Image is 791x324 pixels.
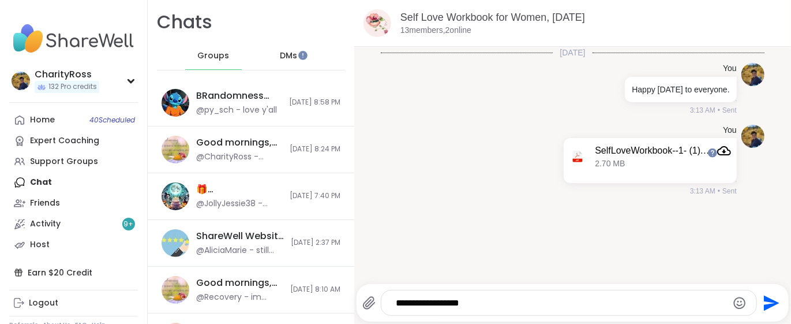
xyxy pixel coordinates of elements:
[396,297,722,309] textarea: Type your message
[197,50,229,62] span: Groups
[290,191,340,201] span: [DATE] 7:40 PM
[363,9,391,37] img: Self Love Workbook for Women, Oct 13
[289,98,340,107] span: [DATE] 8:58 PM
[157,9,212,35] h1: Chats
[196,198,283,210] div: @JollyJessie38 - [DOMAIN_NAME][URL] , this is the correct link
[722,186,737,196] span: Sent
[35,68,99,81] div: CharityRoss
[9,131,138,151] a: Expert Coaching
[722,105,737,116] span: Sent
[196,230,284,243] div: ShareWell Website Feedback Session, [DATE]
[196,105,277,116] div: @py_sch - love y'all
[124,219,134,229] span: 9 +
[741,125,764,148] img: https://sharewell-space-live.sfo3.digitaloceanspaces.com/user-generated/d0fef3f8-78cb-4349-b608-1...
[9,18,138,59] img: ShareWell Nav Logo
[708,148,717,158] iframe: Spotlight
[162,89,189,117] img: BRandomness last call, Oct 12
[9,214,138,234] a: Activity9+
[196,245,284,256] div: @AliciaMarie - still have not gotten my cookie emojis
[29,297,58,309] div: Logout
[48,82,97,92] span: 132 Pro credits
[741,63,764,86] img: https://sharewell-space-live.sfo3.digitaloceanspaces.com/user-generated/d0fef3f8-78cb-4349-b608-1...
[718,186,720,196] span: •
[162,136,189,163] img: Good mornings, Goals and Gratitude's , Oct 13
[9,293,138,314] a: Logout
[9,262,138,283] div: Earn $20 Credit
[30,156,98,167] div: Support Groups
[400,12,585,23] a: Self Love Workbook for Women, [DATE]
[595,145,712,157] div: SelfLoveWorkbook--1- (1).pdf
[30,114,55,126] div: Home
[690,105,715,116] span: 3:13 AM
[632,84,729,95] p: Happy [DATE] to everyone.
[400,25,471,36] p: 13 members, 2 online
[9,193,138,214] a: Friends
[196,183,283,196] div: 🎁 [PERSON_NAME]’s Spooktacular Birthday Party 🎃 , [DATE]
[9,110,138,131] a: Home40Scheduled
[733,296,747,310] button: Emoji picker
[12,72,30,90] img: CharityRoss
[553,47,592,58] span: [DATE]
[196,292,283,303] div: @Recovery - im going to go, thanks. not up to the stretches [DATE].
[30,218,61,230] div: Activity
[162,276,189,304] img: Good mornings, Goal and Gratitude's , Oct 12
[290,285,340,295] span: [DATE] 8:10 AM
[196,277,283,289] div: Good mornings, Goal and Gratitude's , [DATE]
[9,234,138,255] a: Host
[162,229,189,257] img: ShareWell Website Feedback Session, Oct 15
[757,290,783,316] button: Send
[723,125,737,136] h4: You
[196,90,282,102] div: BRandomness last call, [DATE]
[30,135,99,147] div: Expert Coaching
[30,239,50,251] div: Host
[290,144,340,154] span: [DATE] 8:24 PM
[718,105,720,116] span: •
[291,238,340,248] span: [DATE] 2:37 PM
[30,198,60,209] div: Friends
[298,51,308,60] iframe: Spotlight
[690,186,715,196] span: 3:13 AM
[280,50,297,62] span: DMs
[196,151,283,163] div: @CharityRoss - Journal prompt: What is something your looking forward to this week?
[717,144,731,158] a: Attachment
[196,136,283,149] div: Good mornings, Goals and Gratitude's , [DATE]
[9,151,138,172] a: Support Groups
[89,116,135,125] span: 40 Scheduled
[723,63,737,75] h4: You
[595,159,625,169] span: 2.70 MB
[162,183,189,210] img: 🎁 Lynette’s Spooktacular Birthday Party 🎃 , Oct 11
